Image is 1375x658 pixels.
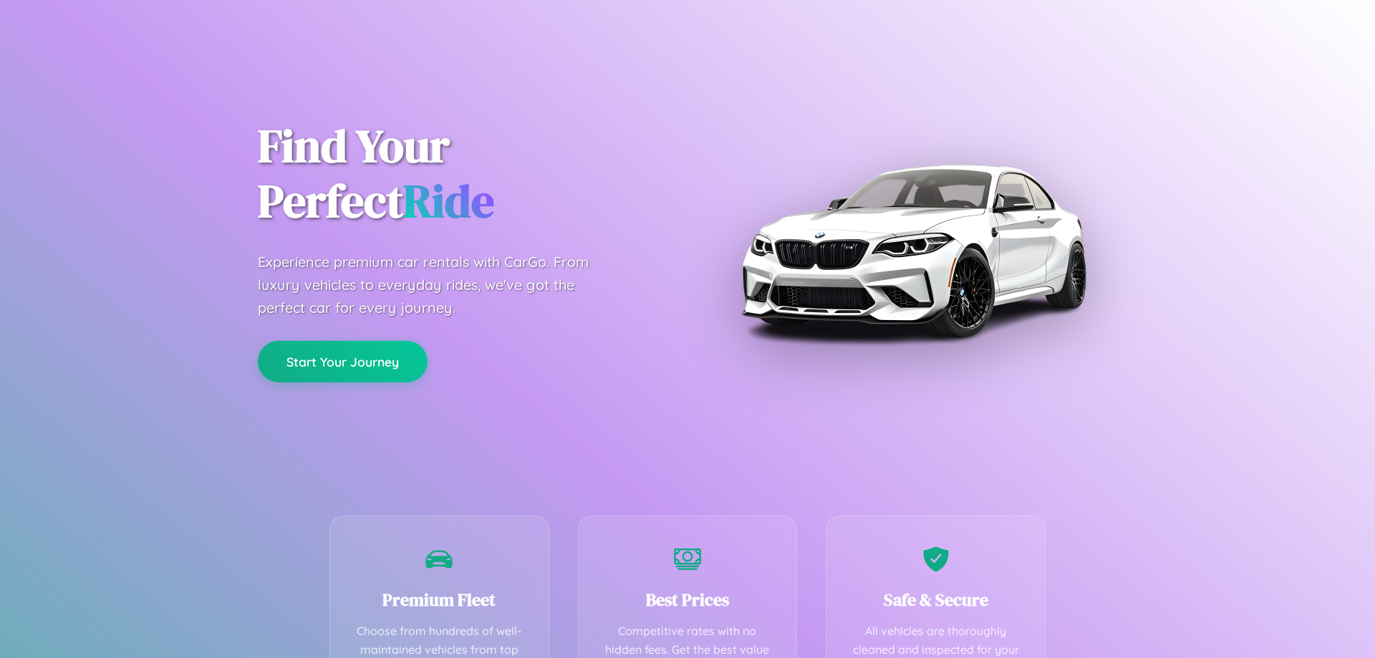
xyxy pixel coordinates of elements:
[258,341,428,382] button: Start Your Journey
[848,588,1023,611] h3: Safe & Secure
[734,72,1092,430] img: Premium BMW car rental vehicle
[352,588,527,611] h3: Premium Fleet
[403,170,494,232] span: Ride
[258,251,616,319] p: Experience premium car rentals with CarGo. From luxury vehicles to everyday rides, we've got the ...
[258,119,666,229] h1: Find Your Perfect
[600,588,776,611] h3: Best Prices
